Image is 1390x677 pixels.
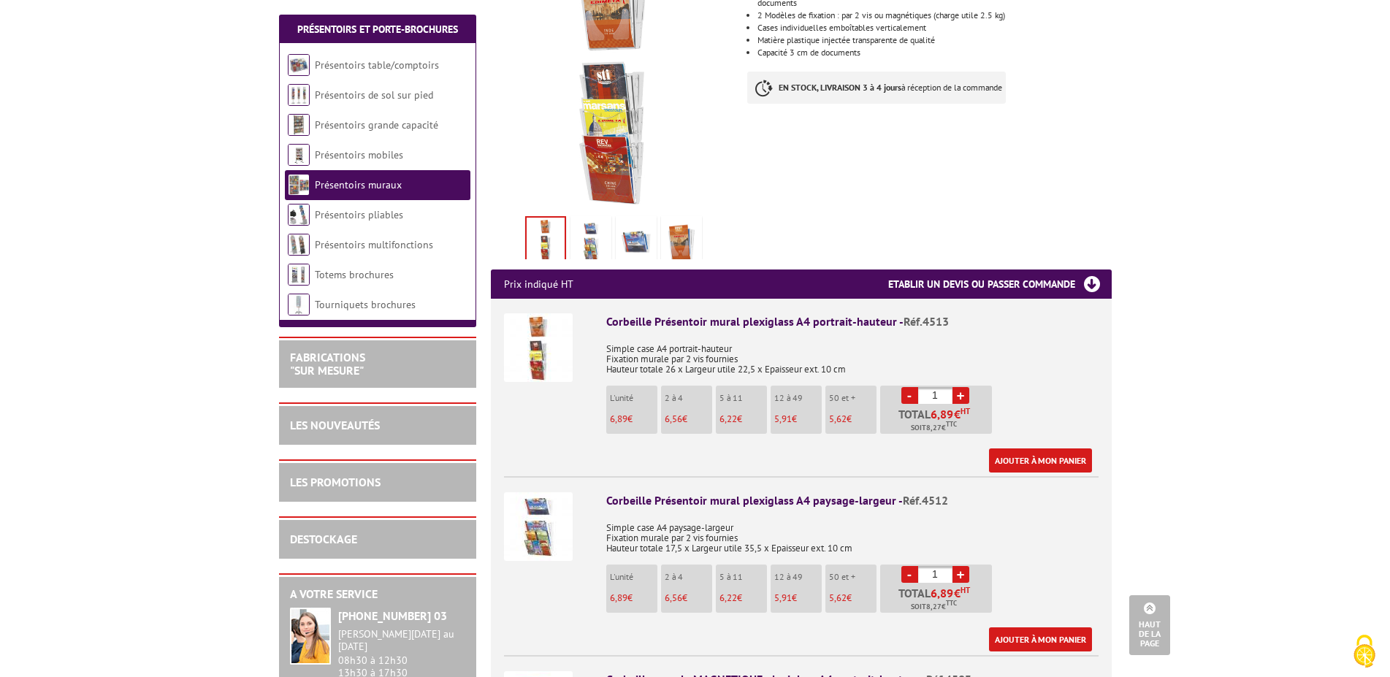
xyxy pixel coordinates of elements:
p: € [610,593,657,603]
img: Présentoirs pliables [288,204,310,226]
p: 12 à 49 [774,572,822,582]
span: 5,91 [774,413,792,425]
sup: TTC [946,420,957,428]
a: Présentoirs multifonctions [315,238,433,251]
button: Cookies (fenêtre modale) [1339,627,1390,677]
p: € [719,593,767,603]
img: Tourniquets brochures [288,294,310,315]
a: Présentoirs mobiles [315,148,403,161]
span: 6,22 [719,592,737,604]
p: € [719,414,767,424]
p: Simple case A4 portrait-hauteur Fixation murale par 2 vis fournies Hauteur totale 26 x Largeur ut... [606,334,1099,375]
span: Réf.4513 [904,314,949,329]
p: Simple case A4 paysage-largeur Fixation murale par 2 vis fournies Hauteur totale 17,5 x Largeur u... [606,513,1099,554]
a: DESTOCKAGE [290,532,357,546]
sup: HT [961,585,970,595]
p: € [829,593,877,603]
img: Cookies (fenêtre modale) [1346,633,1383,670]
span: 6,56 [665,592,682,604]
li: Cases individuelles emboîtables verticalement [757,23,1111,32]
img: Présentoirs grande capacité [288,114,310,136]
p: Total [884,587,992,613]
span: 6,89 [931,408,954,420]
img: Présentoirs mobiles [288,144,310,166]
span: 5,62 [829,592,847,604]
h3: Etablir un devis ou passer commande [888,269,1112,299]
div: Corbeille Présentoir mural plexiglass A4 paysage-largeur - [606,492,1099,509]
img: Présentoirs muraux [288,174,310,196]
div: [PERSON_NAME][DATE] au [DATE] [338,628,465,653]
strong: EN STOCK, LIVRAISON 3 à 4 jours [779,82,901,93]
a: LES PROMOTIONS [290,475,381,489]
a: Haut de la page [1129,595,1170,655]
span: Réf.4512 [903,493,948,508]
img: presentoirs_muraux_4513_1.jpg [527,218,565,263]
p: 5 à 11 [719,393,767,403]
span: 8,27 [926,422,942,434]
span: Soit € [911,422,957,434]
p: L'unité [610,572,657,582]
p: 2 à 4 [665,393,712,403]
img: widget-service.jpg [290,608,331,665]
span: € [954,587,961,599]
span: 6,89 [931,587,954,599]
a: + [952,566,969,583]
img: Présentoirs table/comptoirs [288,54,310,76]
a: FABRICATIONS"Sur Mesure" [290,350,365,378]
p: € [774,593,822,603]
img: corbeille_murale_magnetique_plexi_a4_portrait_hauteur_4503_1.jpg [664,219,699,264]
span: 5,62 [829,413,847,425]
p: Total [884,408,992,434]
a: Présentoirs et Porte-brochures [297,23,458,36]
a: Présentoirs grande capacité [315,118,438,131]
p: € [774,414,822,424]
span: 6,22 [719,413,737,425]
a: - [901,566,918,583]
p: 50 et + [829,572,877,582]
p: € [665,414,712,424]
sup: HT [961,406,970,416]
p: 12 à 49 [774,393,822,403]
span: € [954,408,961,420]
p: 2 à 4 [665,572,712,582]
span: 8,27 [926,601,942,613]
img: Totems brochures [288,264,310,286]
span: Soit € [911,601,957,613]
p: à réception de la commande [747,72,1006,104]
span: 5,91 [774,592,792,604]
a: Ajouter à mon panier [989,448,1092,473]
div: Corbeille Présentoir mural plexiglass A4 portrait-hauteur - [606,313,1099,330]
a: + [952,387,969,404]
li: 2 Modèles de fixation : par 2 vis ou magnétiques (charge utile 2.5 kg) [757,11,1111,20]
strong: [PHONE_NUMBER] 03 [338,608,447,623]
li: Matière plastique injectée transparente de qualité [757,36,1111,45]
a: Tourniquets brochures [315,298,416,311]
h2: A votre service [290,588,465,601]
p: Prix indiqué HT [504,269,573,299]
a: Présentoirs table/comptoirs [315,58,439,72]
a: - [901,387,918,404]
p: € [665,593,712,603]
p: € [829,414,877,424]
a: Présentoirs muraux [315,178,402,191]
p: 5 à 11 [719,572,767,582]
a: LES NOUVEAUTÉS [290,418,380,432]
img: corbeille_murale_magnetique_plexi_a4_paysage_largeur_4502_1.jpg [619,219,654,264]
a: Présentoirs pliables [315,208,403,221]
span: 6,89 [610,592,627,604]
img: Présentoirs de sol sur pied [288,84,310,106]
img: Présentoirs multifonctions [288,234,310,256]
img: Corbeille Présentoir mural plexiglass A4 portrait-hauteur [504,313,573,382]
a: Totems brochures [315,268,394,281]
a: Présentoirs de sol sur pied [315,88,433,102]
img: corbeille_murale_plexi_a4_paysage_largeur_4512_1.jpg [573,219,608,264]
sup: TTC [946,599,957,607]
p: L'unité [610,393,657,403]
a: Ajouter à mon panier [989,627,1092,651]
p: € [610,414,657,424]
img: Corbeille Présentoir mural plexiglass A4 paysage-largeur [504,492,573,561]
span: 6,89 [610,413,627,425]
li: Capacité 3 cm de documents [757,48,1111,57]
p: 50 et + [829,393,877,403]
span: 6,56 [665,413,682,425]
